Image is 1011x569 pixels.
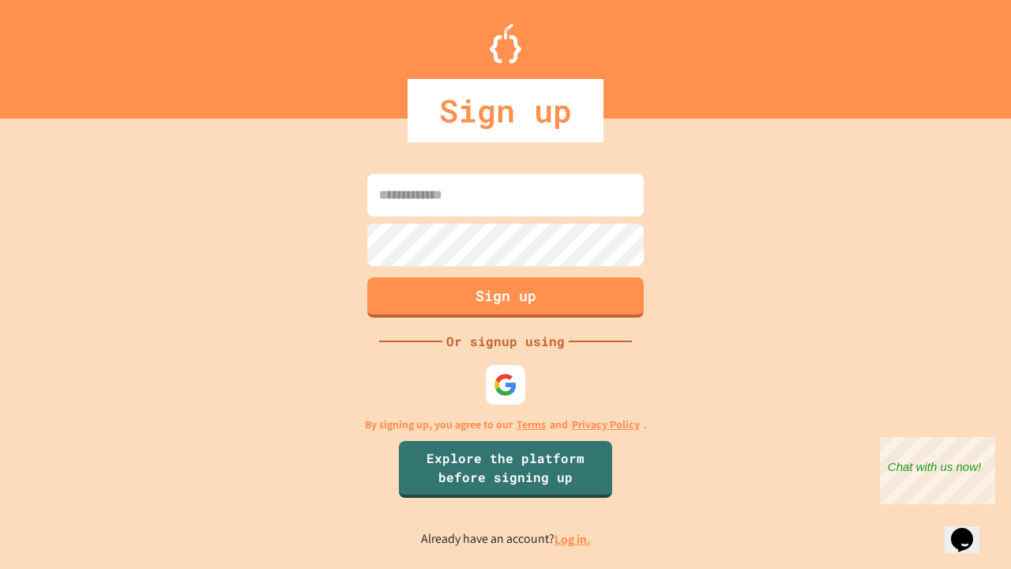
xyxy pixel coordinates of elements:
iframe: chat widget [945,506,995,553]
a: Explore the platform before signing up [399,441,612,498]
a: Privacy Policy [572,416,640,433]
p: Already have an account? [421,529,591,549]
img: Logo.svg [490,24,521,63]
div: Sign up [408,79,603,142]
p: By signing up, you agree to our and . [365,416,647,433]
div: Or signup using [442,332,569,351]
button: Sign up [367,277,644,318]
iframe: chat widget [880,437,995,504]
a: Log in. [554,531,591,548]
img: google-icon.svg [494,373,517,397]
a: Terms [517,416,546,433]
